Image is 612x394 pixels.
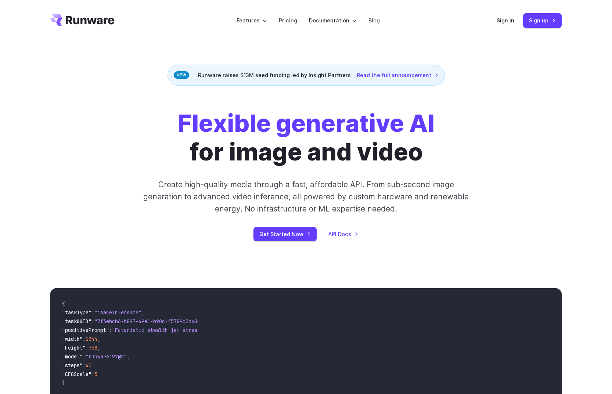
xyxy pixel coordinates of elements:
[86,362,91,369] span: 40
[357,71,439,79] a: Read the full announcement
[62,353,83,360] span: "model"
[141,309,144,316] span: ,
[89,344,97,351] span: 768
[86,344,89,351] span: :
[237,16,267,25] label: Features
[91,362,94,369] span: ,
[62,371,91,377] span: "CFGScale"
[177,109,435,138] strong: Flexible generative AI
[94,371,97,377] span: 5
[62,344,86,351] span: "height"
[328,230,359,238] a: API Docs
[168,65,445,86] div: Runware raises $13M seed funding led by Insight Partners
[83,353,86,360] span: :
[143,178,470,215] p: Create high-quality media through a fast, affordable API. From sub-second image generation to adv...
[50,14,114,26] a: Go to /
[86,353,127,360] span: "runware:97@2"
[109,327,112,333] span: :
[62,362,83,369] span: "steps"
[62,300,65,307] span: {
[91,309,94,316] span: :
[83,362,86,369] span: :
[62,309,91,316] span: "taskType"
[94,318,206,325] span: "7f3ebcb6-b897-49e1-b98c-f5789d2d40d7"
[62,336,83,342] span: "width"
[86,336,97,342] span: 1344
[91,318,94,325] span: :
[523,13,562,28] a: Sign up
[112,327,379,333] span: "Futuristic stealth jet streaking through a neon-lit cityscape with glowing purple exhaust"
[62,327,109,333] span: "positivePrompt"
[62,318,91,325] span: "taskUUID"
[127,353,130,360] span: ,
[279,16,297,25] a: Pricing
[368,16,380,25] a: Blog
[91,371,94,377] span: :
[62,380,65,386] span: }
[97,344,100,351] span: ,
[94,309,141,316] span: "imageInference"
[83,336,86,342] span: :
[309,16,357,25] label: Documentation
[97,336,100,342] span: ,
[177,109,435,167] h1: for image and video
[497,16,514,25] a: Sign in
[253,227,317,241] a: Get Started Now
